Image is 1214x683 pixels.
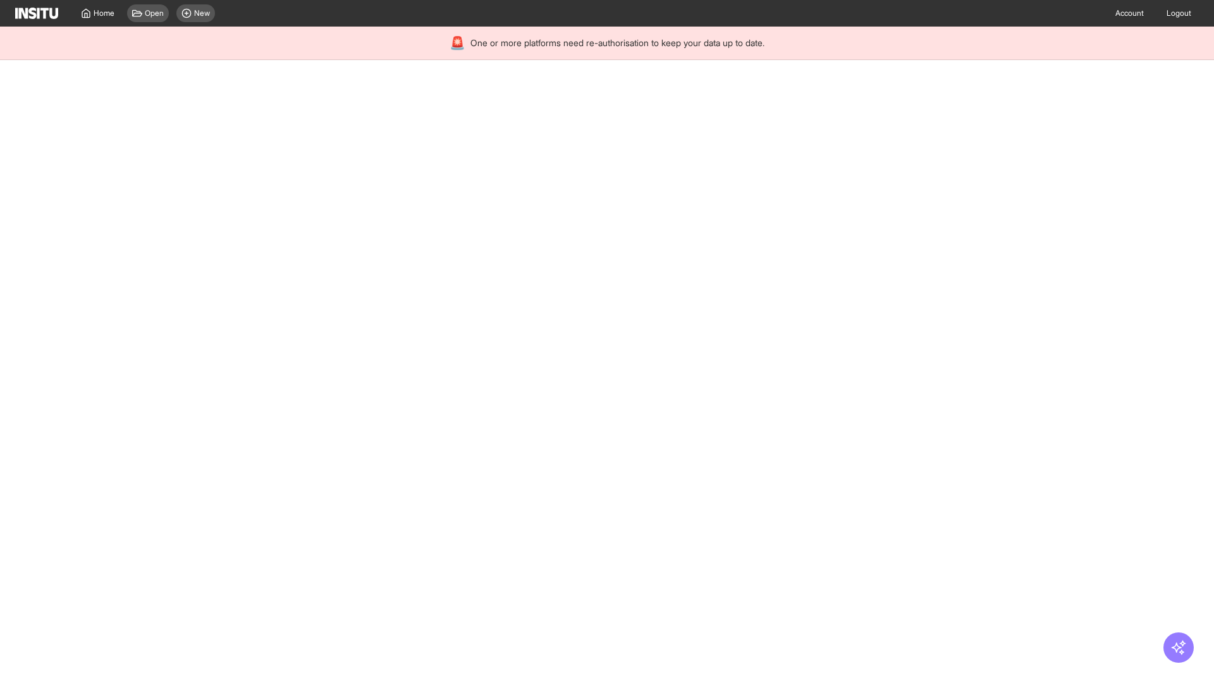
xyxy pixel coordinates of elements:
[15,8,58,19] img: Logo
[145,8,164,18] span: Open
[470,37,764,49] span: One or more platforms need re-authorisation to keep your data up to date.
[194,8,210,18] span: New
[94,8,114,18] span: Home
[450,34,465,52] div: 🚨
